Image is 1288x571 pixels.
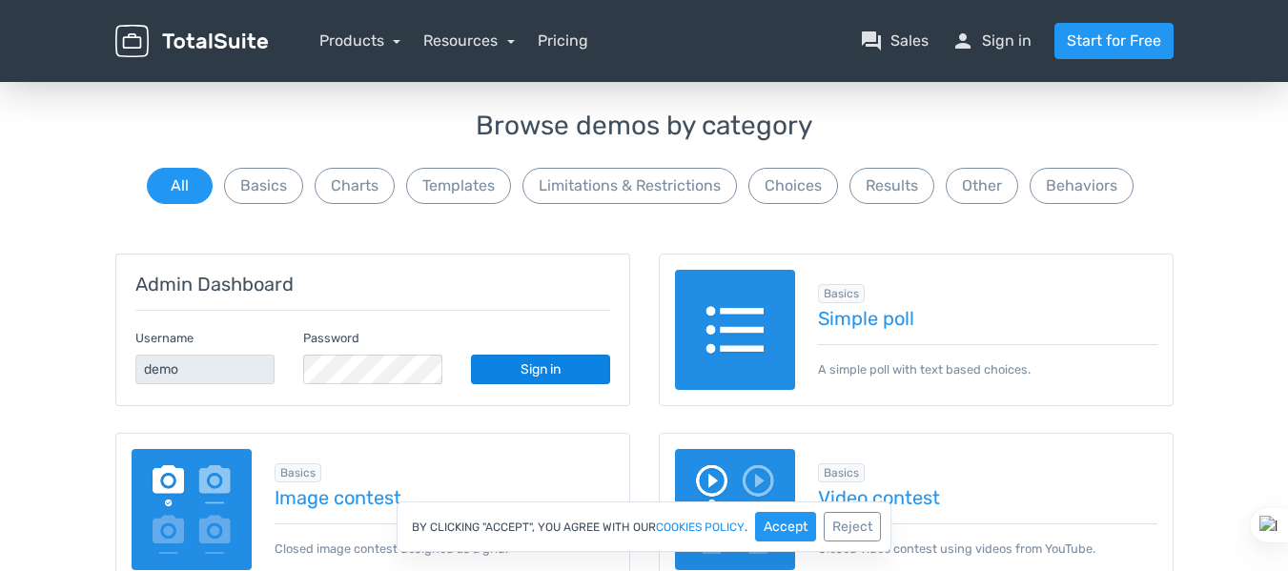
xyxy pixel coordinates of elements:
a: Sign in [471,355,610,384]
span: Browse all in Basics [818,463,865,482]
a: Products [319,31,401,50]
button: Templates [406,168,511,204]
button: Basics [224,168,303,204]
img: text-poll.png.webp [675,270,796,391]
a: personSign in [951,30,1032,52]
a: Resources [423,31,515,50]
label: Password [303,329,359,347]
span: Browse all in Basics [818,284,865,303]
button: Limitations & Restrictions [522,168,737,204]
button: Charts [315,168,395,204]
h3: Browse demos by category [115,112,1174,141]
button: Behaviors [1030,168,1134,204]
img: TotalSuite for WordPress [115,25,268,58]
a: Pricing [538,30,588,52]
button: Accept [755,512,816,541]
a: Image contest [275,487,614,508]
span: Browse all in Basics [275,463,321,482]
a: Start for Free [1054,23,1174,59]
a: Video contest [818,487,1157,508]
button: All [147,168,213,204]
button: Reject [824,512,881,541]
a: Simple poll [818,308,1157,329]
button: Other [946,168,1018,204]
img: video-poll.png.webp [675,449,796,570]
a: question_answerSales [860,30,929,52]
span: question_answer [860,30,883,52]
h5: Admin Dashboard [135,274,610,295]
div: By clicking "Accept", you agree with our . [397,501,891,552]
button: Choices [748,168,838,204]
span: person [951,30,974,52]
p: A simple poll with text based choices. [818,344,1157,378]
img: image-poll.png.webp [132,449,253,570]
a: cookies policy [656,521,745,533]
button: Results [849,168,934,204]
label: Username [135,329,194,347]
